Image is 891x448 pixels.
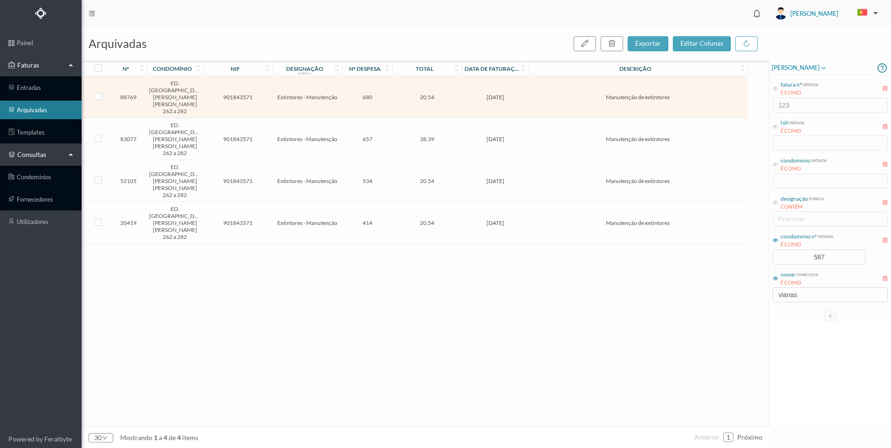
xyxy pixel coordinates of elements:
span: 657 [344,136,390,143]
span: Manutenção de extintores [531,94,745,101]
span: de [169,434,176,441]
span: 20.54 [395,219,459,226]
span: [DATE] [464,94,526,101]
div: total [416,65,433,72]
span: items [182,434,198,441]
span: 20.54 [395,177,459,184]
div: CONTÉM [781,203,824,211]
div: designação [286,65,323,72]
i: icon: question-circle-o [877,61,887,75]
div: É COMO [781,127,804,135]
span: Extintores - Manutenção [275,219,340,226]
img: user_titan3.af2715ee.jpg [774,7,787,20]
div: nº despesa [349,65,381,72]
span: [DATE] [464,136,526,143]
span: [DATE] [464,177,526,184]
div: descrição [619,65,651,72]
button: exportar [628,36,668,51]
div: entrada [810,156,827,163]
span: 4 [176,434,182,441]
div: 30 [94,431,102,445]
div: condomínio [781,156,810,165]
span: [DATE] [464,219,526,226]
span: Extintores - Manutenção [275,94,340,101]
button: PT [850,6,882,20]
span: 1 [152,434,159,441]
div: condomínio [153,65,192,72]
span: 4 [162,434,169,441]
div: É COMO [781,241,833,249]
span: 52105 [112,177,144,184]
span: 20.54 [395,94,459,101]
span: 901843571 [206,177,270,184]
span: mostrando [120,434,152,441]
span: 901843571 [206,94,270,101]
span: 901843571 [206,219,270,226]
span: ED. [GEOGRAPHIC_DATA][PERSON_NAME] [PERSON_NAME] 262 a 282 [149,80,200,115]
div: designação [781,195,808,203]
div: condomínio nº [781,232,817,241]
span: a [159,434,162,441]
a: 1 [724,430,733,444]
div: É COMO [781,89,818,97]
span: [PERSON_NAME] [772,62,827,74]
div: fatura nº [781,81,802,89]
span: ED. [GEOGRAPHIC_DATA][PERSON_NAME] [PERSON_NAME] 262 a 282 [149,205,200,240]
div: Nif [781,119,788,127]
span: 414 [344,219,390,226]
div: fornecedor [795,271,818,278]
div: entrada [817,232,833,239]
li: Página Seguinte [737,430,762,445]
div: entrada [788,119,804,126]
i: icon: down [102,435,108,441]
button: editar colunas [673,36,731,51]
span: próximo [737,433,762,441]
div: nº [123,65,129,72]
div: rubrica [808,195,824,202]
span: 20419 [112,219,144,226]
span: Extintores - Manutenção [275,136,340,143]
div: data de faturação [465,65,521,72]
div: nome [781,271,795,279]
div: rubrica [298,71,311,75]
i: icon: menu-fold [89,10,95,17]
li: 1 [723,433,733,442]
span: 534 [344,177,390,184]
span: 901843571 [206,136,270,143]
li: Página Anterior [694,430,720,445]
span: consultas [17,150,64,159]
span: Manutenção de extintores [531,136,745,143]
div: entrada [802,81,818,88]
span: Extintores - Manutenção [275,177,340,184]
span: 88769 [112,94,144,101]
div: É COMO [781,165,827,173]
div: nif [231,65,240,72]
img: Logo [35,7,47,19]
span: ED. [GEOGRAPHIC_DATA][PERSON_NAME] [PERSON_NAME] 262 a 282 [149,163,200,198]
span: 680 [344,94,390,101]
span: Manutenção de extintores [531,219,745,226]
span: anterior [694,433,720,441]
span: arquivadas [89,36,147,50]
span: 38.39 [395,136,459,143]
i: icon: bell [751,7,763,20]
div: É COMO [781,279,818,287]
span: Manutenção de extintores [531,177,745,184]
span: 83077 [112,136,144,143]
span: ED. [GEOGRAPHIC_DATA][PERSON_NAME] [PERSON_NAME] 262 a 282 [149,122,200,156]
span: Faturas [15,61,66,70]
span: exportar [635,39,661,47]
